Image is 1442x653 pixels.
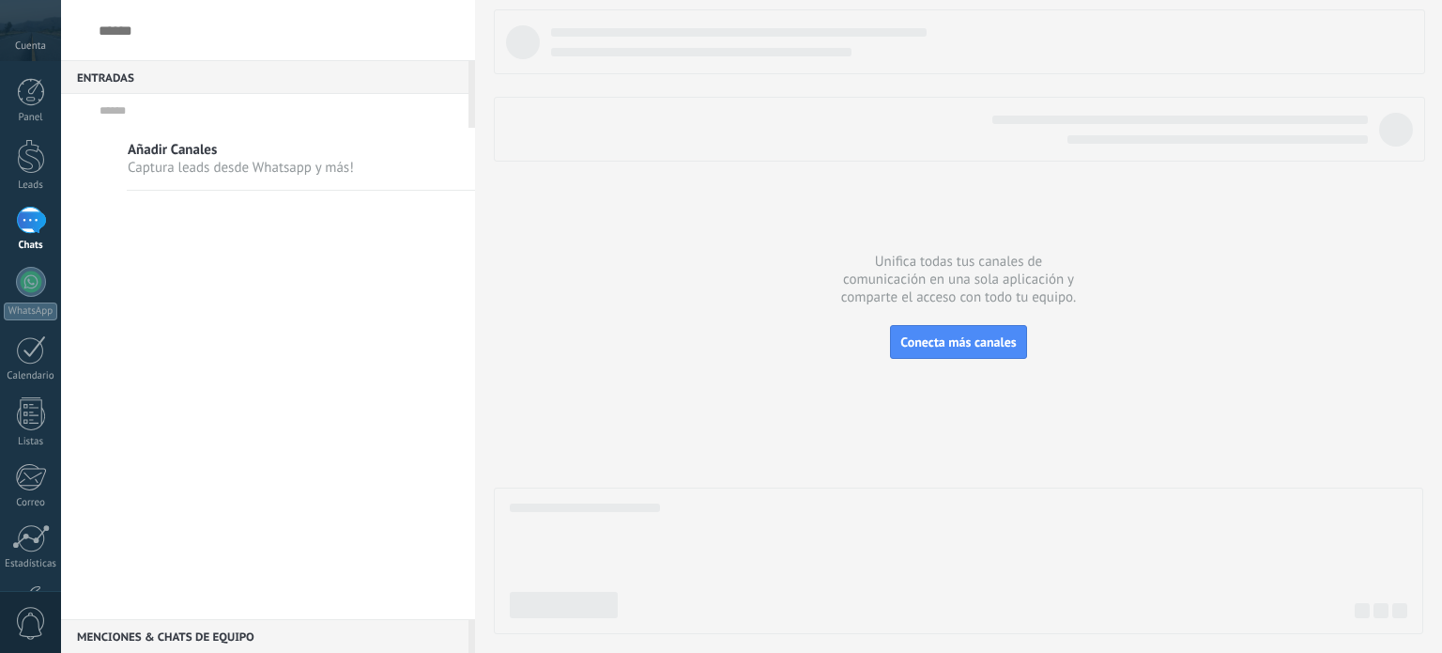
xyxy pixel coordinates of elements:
div: Chats [4,240,58,252]
div: Listas [4,436,58,448]
div: WhatsApp [4,303,57,320]
span: Conecta más canales [900,334,1016,350]
button: Conecta más canales [890,325,1026,359]
div: Panel [4,112,58,124]
span: Captura leads desde Whatsapp y más! [128,159,354,177]
div: Correo [4,497,58,509]
div: Leads [4,179,58,192]
div: Entradas [61,60,468,94]
div: Menciones & Chats de equipo [61,619,468,653]
span: Añadir Canales [128,141,354,159]
div: Calendario [4,370,58,382]
div: Estadísticas [4,558,58,570]
span: Cuenta [15,40,46,53]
